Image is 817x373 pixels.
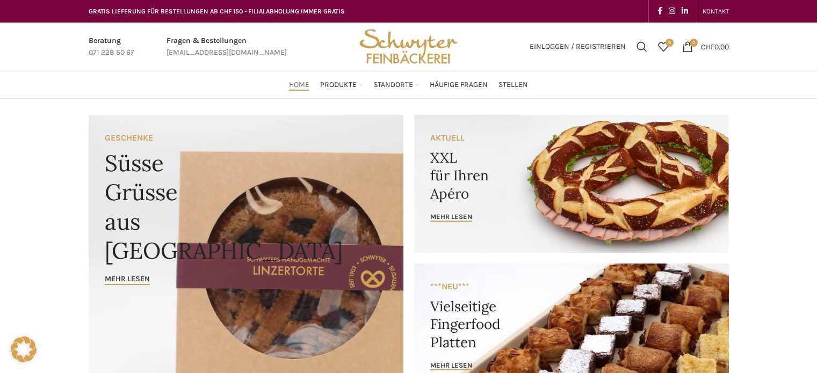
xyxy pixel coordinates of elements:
a: Infobox link [89,35,134,59]
span: 0 [666,39,674,47]
span: Häufige Fragen [430,80,488,90]
span: KONTAKT [703,8,729,15]
img: Bäckerei Schwyter [356,23,461,71]
span: CHF [701,42,714,51]
a: Site logo [356,41,461,50]
a: 0 CHF0.00 [677,36,734,57]
a: Produkte [320,74,363,96]
span: Home [289,80,309,90]
a: Facebook social link [654,4,666,19]
a: Infobox link [167,35,287,59]
div: Secondary navigation [697,1,734,22]
a: Home [289,74,309,96]
a: Suchen [631,36,653,57]
span: Produkte [320,80,357,90]
span: 0 [690,39,698,47]
a: Einloggen / Registrieren [524,36,631,57]
span: Stellen [498,80,528,90]
a: 0 [653,36,674,57]
span: Einloggen / Registrieren [530,43,626,50]
a: Stellen [498,74,528,96]
div: Main navigation [83,74,734,96]
a: Linkedin social link [678,4,691,19]
span: Standorte [373,80,413,90]
a: KONTAKT [703,1,729,22]
span: GRATIS LIEFERUNG FÜR BESTELLUNGEN AB CHF 150 - FILIALABHOLUNG IMMER GRATIS [89,8,345,15]
a: Standorte [373,74,419,96]
div: Meine Wunschliste [653,36,674,57]
a: Banner link [414,115,729,253]
a: Instagram social link [666,4,678,19]
a: Häufige Fragen [430,74,488,96]
bdi: 0.00 [701,42,729,51]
